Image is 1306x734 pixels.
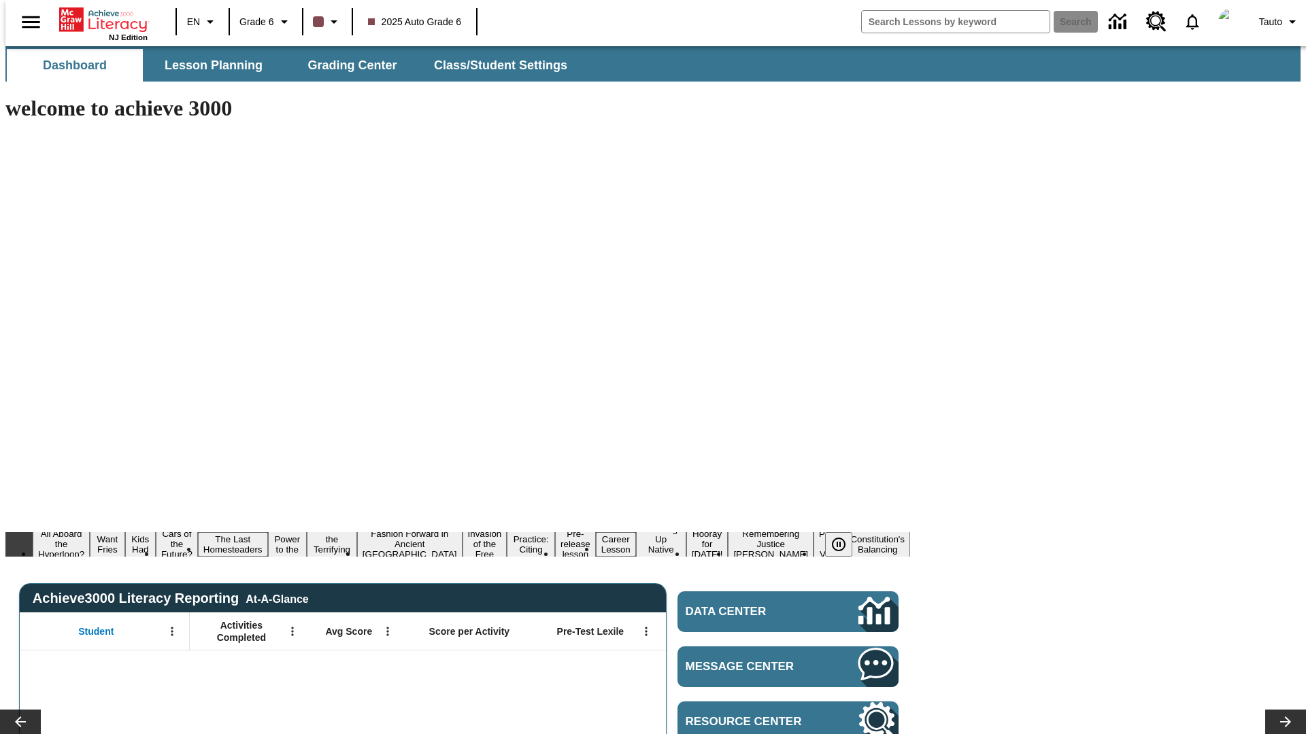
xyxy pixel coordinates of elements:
[7,49,143,82] button: Dashboard
[1138,3,1175,40] a: Resource Center, Will open in new tab
[1210,4,1254,39] button: Select a new avatar
[109,33,148,41] span: NJ Edition
[1259,15,1282,29] span: Tauto
[59,6,148,33] a: Home
[198,532,268,557] button: Slide 5 The Last Homesteaders
[677,646,899,687] a: Message Center
[246,591,308,606] div: At-A-Glance
[181,10,224,34] button: Language: EN, Select a language
[307,58,397,73] span: Grading Center
[11,2,51,42] button: Open side menu
[1218,8,1245,35] img: Avatar
[636,621,656,642] button: Open Menu
[234,10,298,34] button: Grade: Grade 6, Select a grade
[307,522,357,567] button: Slide 7 Attack of the Terrifying Tomatoes
[268,522,307,567] button: Slide 6 Solar Power to the People
[429,625,510,637] span: Score per Activity
[307,10,348,34] button: Class color is dark brown. Change class color
[686,605,813,618] span: Data Center
[463,517,507,572] button: Slide 9 The Invasion of the Free CD
[686,660,818,674] span: Message Center
[125,512,156,577] button: Slide 3 Dirty Jobs Kids Had To Do
[90,512,124,577] button: Slide 2 Do You Want Fries With That?
[146,49,282,82] button: Lesson Planning
[156,527,198,561] button: Slide 4 Cars of the Future?
[677,591,899,632] a: Data Center
[378,621,398,642] button: Open Menu
[1101,3,1138,41] a: Data Center
[686,715,818,729] span: Resource Center
[5,96,910,121] h1: welcome to achieve 3000
[636,522,686,567] button: Slide 13 Cooking Up Native Traditions
[357,527,463,561] button: Slide 8 Fashion Forward in Ancient Rome
[1265,710,1306,734] button: Lesson carousel, Next
[825,532,866,557] div: Pause
[197,619,286,644] span: Activities Completed
[282,621,303,642] button: Open Menu
[596,532,636,557] button: Slide 12 Career Lesson
[43,58,107,73] span: Dashboard
[557,625,624,637] span: Pre-Test Lexile
[33,591,309,606] span: Achieve3000 Literacy Reporting
[1254,10,1306,34] button: Profile/Settings
[5,46,1301,82] div: SubNavbar
[434,58,567,73] span: Class/Student Settings
[239,15,274,29] span: Grade 6
[165,58,263,73] span: Lesson Planning
[33,527,90,561] button: Slide 1 All Aboard the Hyperloop?
[507,522,555,567] button: Slide 10 Mixed Practice: Citing Evidence
[728,527,814,561] button: Slide 15 Remembering Justice O'Connor
[845,522,910,567] button: Slide 17 The Constitution's Balancing Act
[325,625,372,637] span: Avg Score
[686,527,729,561] button: Slide 14 Hooray for Constitution Day!
[814,527,845,561] button: Slide 16 Point of View
[59,5,148,41] div: Home
[187,15,200,29] span: EN
[78,625,114,637] span: Student
[5,49,580,82] div: SubNavbar
[1175,4,1210,39] a: Notifications
[423,49,578,82] button: Class/Student Settings
[862,11,1050,33] input: search field
[825,532,852,557] button: Pause
[284,49,420,82] button: Grading Center
[162,621,182,642] button: Open Menu
[555,527,596,561] button: Slide 11 Pre-release lesson
[368,15,462,29] span: 2025 Auto Grade 6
